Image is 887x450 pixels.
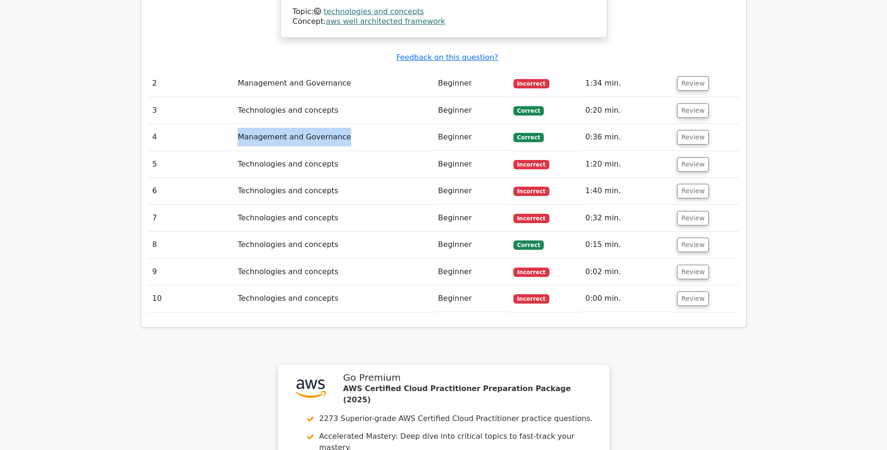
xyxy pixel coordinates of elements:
[582,70,673,97] td: 1:34 min.
[149,285,234,312] td: 10
[234,232,434,258] td: Technologies and concepts
[582,205,673,232] td: 0:32 min.
[434,259,510,285] td: Beginner
[582,259,673,285] td: 0:02 min.
[234,124,434,151] td: Management and Governance
[234,178,434,204] td: Technologies and concepts
[434,151,510,178] td: Beginner
[513,79,549,88] span: Incorrect
[582,178,673,204] td: 1:40 min.
[434,205,510,232] td: Beginner
[234,70,434,97] td: Management and Governance
[677,291,709,306] button: Review
[149,178,234,204] td: 6
[677,157,709,172] button: Review
[149,97,234,124] td: 3
[677,211,709,225] button: Review
[149,151,234,178] td: 5
[582,124,673,151] td: 0:36 min.
[149,205,234,232] td: 7
[434,232,510,258] td: Beginner
[324,7,424,16] a: technologies and concepts
[513,214,549,223] span: Incorrect
[149,70,234,97] td: 2
[513,268,549,277] span: Incorrect
[677,130,709,145] button: Review
[396,53,498,62] a: Feedback on this question?
[677,76,709,91] button: Review
[234,285,434,312] td: Technologies and concepts
[434,97,510,124] td: Beginner
[434,178,510,204] td: Beginner
[293,7,595,17] div: Topic:
[149,124,234,151] td: 4
[234,151,434,178] td: Technologies and concepts
[234,259,434,285] td: Technologies and concepts
[513,187,549,196] span: Incorrect
[434,285,510,312] td: Beginner
[234,205,434,232] td: Technologies and concepts
[513,160,549,169] span: Incorrect
[582,151,673,178] td: 1:20 min.
[677,265,709,279] button: Review
[293,17,595,27] div: Concept:
[582,285,673,312] td: 0:00 min.
[149,232,234,258] td: 8
[513,106,544,116] span: Correct
[513,133,544,142] span: Correct
[434,124,510,151] td: Beginner
[234,97,434,124] td: Technologies and concepts
[677,103,709,118] button: Review
[434,70,510,97] td: Beginner
[326,17,445,26] a: aws well architected framework
[513,240,544,250] span: Correct
[582,97,673,124] td: 0:20 min.
[677,238,709,252] button: Review
[582,232,673,258] td: 0:15 min.
[513,294,549,304] span: Incorrect
[677,184,709,198] button: Review
[149,259,234,285] td: 9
